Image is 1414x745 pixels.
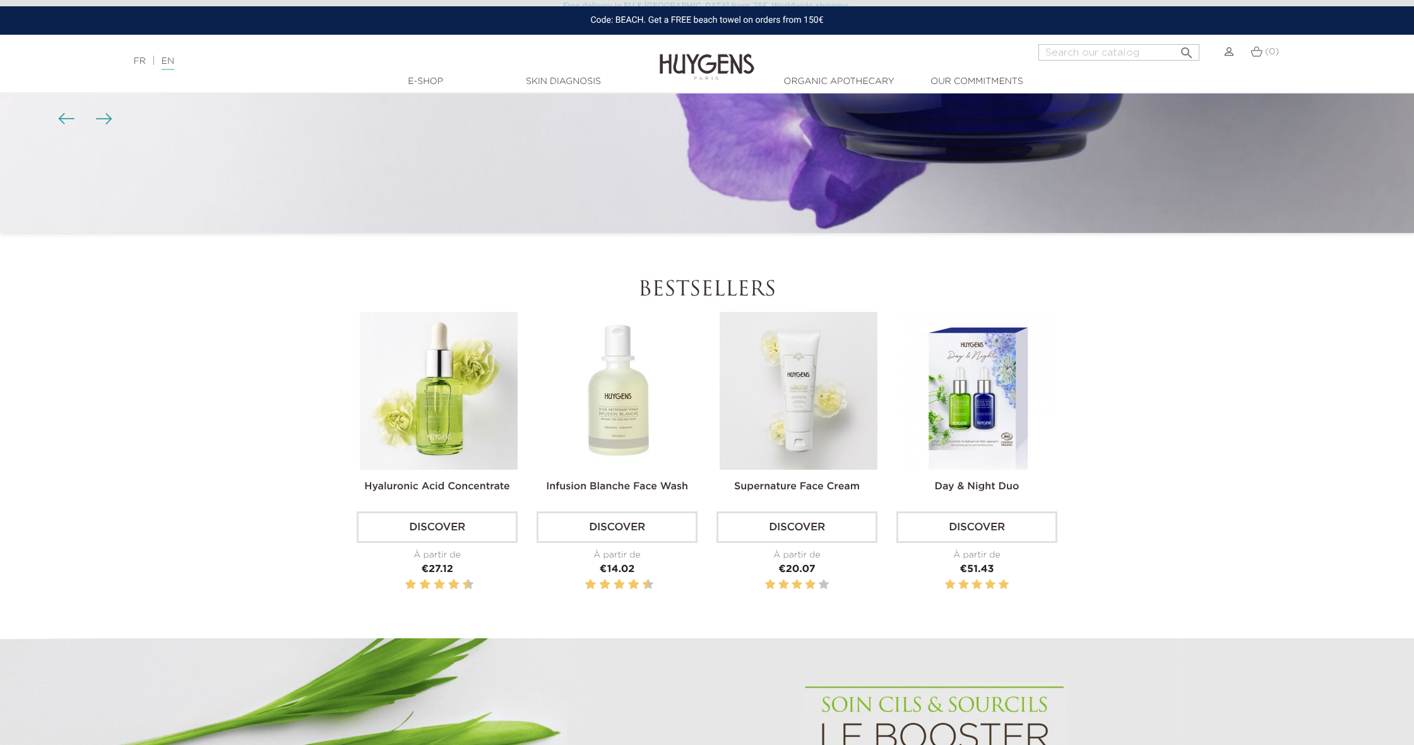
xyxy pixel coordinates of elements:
div: À partir de [357,549,518,562]
label: 2 [588,577,594,593]
a: Hyaluronic Acid Concentrate [364,482,510,492]
label: 9 [460,577,462,593]
label: 3 [597,577,599,593]
button:  [1175,40,1198,57]
label: 10 [465,577,472,593]
label: 4 [805,577,815,593]
a: Discover [357,511,518,543]
label: 3 [417,577,419,593]
span: (0) [1265,47,1279,56]
a: Day & Night Duo [934,482,1019,492]
label: 8 [631,577,637,593]
a: FR [134,57,146,66]
input: Search [1038,44,1199,61]
label: 8 [451,577,457,593]
a: Supernature Face Cream [734,482,860,492]
label: 6 [436,577,443,593]
label: 3 [792,577,802,593]
a: Organic Apothecary [776,75,902,88]
label: 4 [602,577,608,593]
a: Our commitments [913,75,1040,88]
div: À partir de [537,549,698,562]
a: Discover [537,511,698,543]
i:  [1179,42,1194,57]
div: Carousel buttons [63,110,104,129]
a: Infusion Blanche Face Wash [546,482,688,492]
label: 1 [583,577,585,593]
label: 10 [645,577,651,593]
label: 1 [765,577,775,593]
label: 1 [945,577,955,593]
div: | [128,54,580,69]
label: 1 [403,577,405,593]
img: Huygens [660,33,754,82]
a: EN [162,57,174,70]
img: Infusion Blanche Face Wash [540,312,698,470]
span: €20.07 [778,564,815,575]
a: Skin Diagnosis [500,75,626,88]
img: Day & Night Duo [900,312,1057,470]
label: 7 [446,577,448,593]
label: 5 [612,577,614,593]
div: À partir de [716,549,877,562]
label: 5 [819,577,829,593]
img: Supernature Face Cream [720,312,877,470]
label: 2 [778,577,788,593]
label: 5 [999,577,1009,593]
label: 4 [985,577,995,593]
a: E-Shop [362,75,489,88]
a: Discover [896,511,1057,543]
label: 3 [971,577,982,593]
a: Discover [716,511,877,543]
label: 2 [958,577,968,593]
label: 4 [422,577,428,593]
img: Hyaluronic Acid Concentrate [360,312,518,470]
label: 5 [432,577,434,593]
label: 9 [640,577,642,593]
span: €14.02 [600,564,634,575]
label: 6 [616,577,622,593]
span: €27.12 [421,564,453,575]
div: À partir de [896,549,1057,562]
label: 2 [408,577,414,593]
span: €51.43 [960,564,994,575]
label: 7 [626,577,627,593]
h2: Bestsellers [357,278,1057,302]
